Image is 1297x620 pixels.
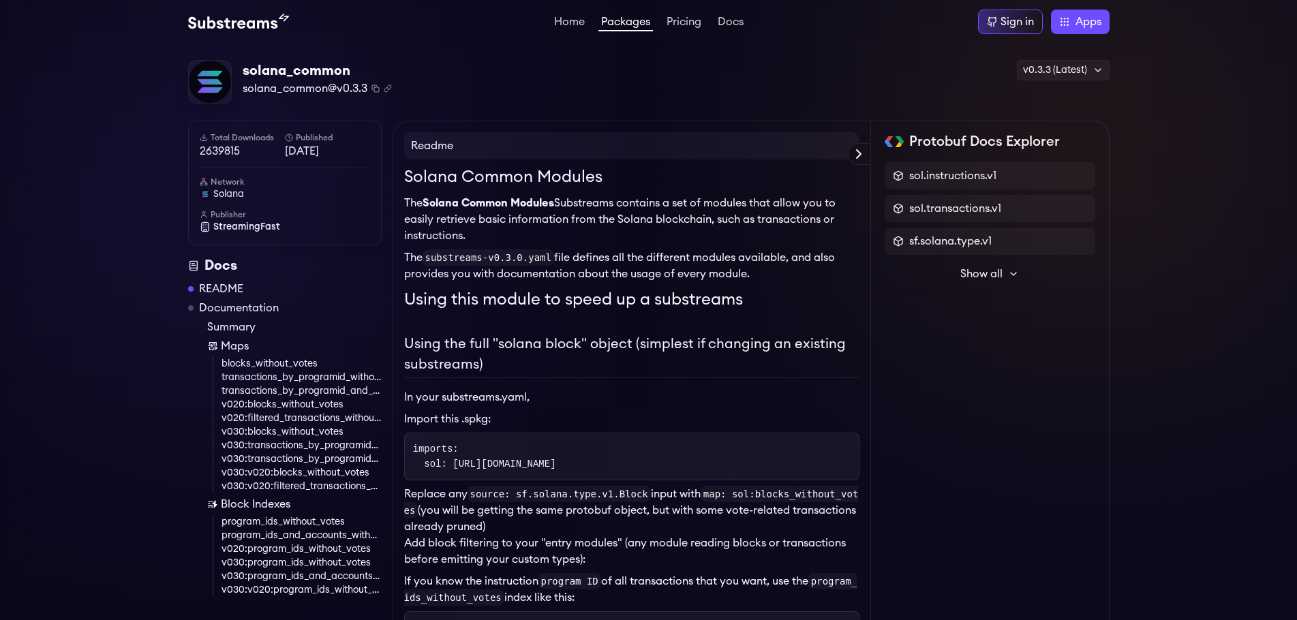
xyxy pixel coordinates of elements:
a: Packages [598,16,653,31]
a: blocks_without_votes [222,357,382,371]
a: v020:blocks_without_votes [222,398,382,412]
span: sol.instructions.v1 [909,168,996,184]
span: 2639815 [200,143,285,159]
img: Block Index icon [207,499,218,510]
p: Replace any input with (you will be getting the same protobuf object, but with some vote-related ... [404,486,859,535]
span: StreamingFast [213,220,280,234]
a: program_ids_and_accounts_without_votes [222,529,382,542]
a: Home [551,16,588,30]
a: v030:v020:program_ids_without_votes [222,583,382,597]
p: The file defines all the different modules available, and also provides you with documentation ab... [404,249,859,282]
div: solana_common [243,61,392,80]
code: program_ids_without_votes [404,573,857,606]
a: transactions_by_programid_and_account_without_votes [222,384,382,398]
a: program_ids_without_votes [222,515,382,529]
a: Pricing [664,16,704,30]
h4: Readme [404,132,859,159]
button: Copy .spkg link to clipboard [384,84,392,93]
span: solana [213,187,244,201]
a: v020:program_ids_without_votes [222,542,382,556]
span: Show all [960,266,1003,282]
a: solana [200,187,370,201]
a: transactions_by_programid_without_votes [222,371,382,384]
a: Docs [715,16,746,30]
div: Docs [188,256,382,275]
a: v030:program_ids_and_accounts_without_votes [222,570,382,583]
p: Add block filtering to your "entry modules" (any module reading blocks or transactions before emi... [404,535,859,568]
span: Apps [1075,14,1101,30]
div: v0.3.3 (Latest) [1017,60,1110,80]
p: In your substreams.yaml, [404,389,859,405]
span: sf.solana.type.v1 [909,233,992,249]
a: Summary [207,319,382,335]
a: v030:transactions_by_programid_and_account_without_votes [222,452,382,466]
a: Maps [207,338,382,354]
code: source: sf.solana.type.v1.Block [468,486,651,502]
code: map: sol:blocks_without_votes [404,486,859,518]
a: README [199,281,243,297]
img: Substream's logo [188,14,289,30]
h1: Solana Common Modules [404,165,859,189]
strong: Solana Common Modules [423,198,554,208]
button: Show all [885,260,1095,288]
a: Block Indexes [207,496,382,512]
h6: Published [285,132,370,143]
a: v030:blocks_without_votes [222,425,382,439]
a: Sign in [978,10,1043,34]
a: v030:v020:blocks_without_votes [222,466,382,480]
span: solana_common@v0.3.3 [243,80,367,97]
h2: Protobuf Docs Explorer [909,132,1060,151]
h6: Publisher [200,209,370,220]
code: program ID [538,573,601,589]
a: v030:program_ids_without_votes [222,556,382,570]
div: Sign in [1001,14,1034,30]
img: Package Logo [189,61,231,103]
a: StreamingFast [200,220,370,234]
a: v030:transactions_by_programid_without_votes [222,439,382,452]
li: Import this .spkg: [404,411,859,427]
img: Protobuf [885,136,904,147]
a: v030:v020:filtered_transactions_without_votes [222,480,382,493]
h6: Total Downloads [200,132,285,143]
code: substreams-v0.3.0.yaml [423,249,554,266]
h1: Using this module to speed up a substreams [404,288,859,312]
code: imports: sol: [URL][DOMAIN_NAME] [413,444,556,469]
h2: Using the full "solana block" object (simplest if changing an existing substreams) [404,334,859,378]
img: Map icon [207,341,218,352]
button: Copy package name and version [371,84,380,93]
span: sol.transactions.v1 [909,200,1001,217]
p: If you know the instruction of all transactions that you want, use the index like this: [404,573,859,606]
span: [DATE] [285,143,370,159]
a: v020:filtered_transactions_without_votes [222,412,382,425]
p: The Substreams contains a set of modules that allow you to easily retrieve basic information from... [404,195,859,244]
h6: Network [200,176,370,187]
a: Documentation [199,300,279,316]
img: solana [200,189,211,200]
